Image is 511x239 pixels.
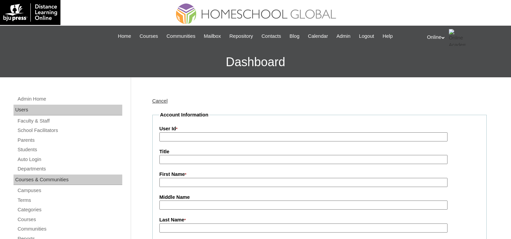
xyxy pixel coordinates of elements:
[449,29,466,46] img: Online Academy
[17,186,122,195] a: Campuses
[118,32,131,40] span: Home
[333,32,354,40] a: Admin
[14,105,122,115] div: Users
[136,32,161,40] a: Courses
[17,117,122,125] a: Faculty & Staff
[286,32,303,40] a: Blog
[152,98,168,104] a: Cancel
[14,175,122,185] div: Courses & Communities
[305,32,331,40] a: Calendar
[289,32,299,40] span: Blog
[204,32,221,40] span: Mailbox
[17,206,122,214] a: Categories
[17,95,122,103] a: Admin Home
[226,32,256,40] a: Repository
[336,32,351,40] span: Admin
[201,32,225,40] a: Mailbox
[159,216,480,224] label: Last Name
[17,165,122,173] a: Departments
[379,32,396,40] a: Help
[3,47,508,77] h3: Dashboard
[356,32,378,40] a: Logout
[17,196,122,205] a: Terms
[167,32,196,40] span: Communities
[17,225,122,233] a: Communities
[308,32,328,40] span: Calendar
[163,32,199,40] a: Communities
[258,32,284,40] a: Contacts
[159,148,480,155] label: Title
[114,32,134,40] a: Home
[17,126,122,135] a: School Facilitators
[17,136,122,144] a: Parents
[359,32,374,40] span: Logout
[17,145,122,154] a: Students
[159,171,480,178] label: First Name
[159,111,209,118] legend: Account Information
[139,32,158,40] span: Courses
[229,32,253,40] span: Repository
[159,125,480,133] label: User Id
[383,32,393,40] span: Help
[261,32,281,40] span: Contacts
[17,155,122,164] a: Auto Login
[17,215,122,224] a: Courses
[3,3,57,22] img: logo-white.png
[427,29,504,46] div: Online
[159,194,480,201] label: Middle Name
